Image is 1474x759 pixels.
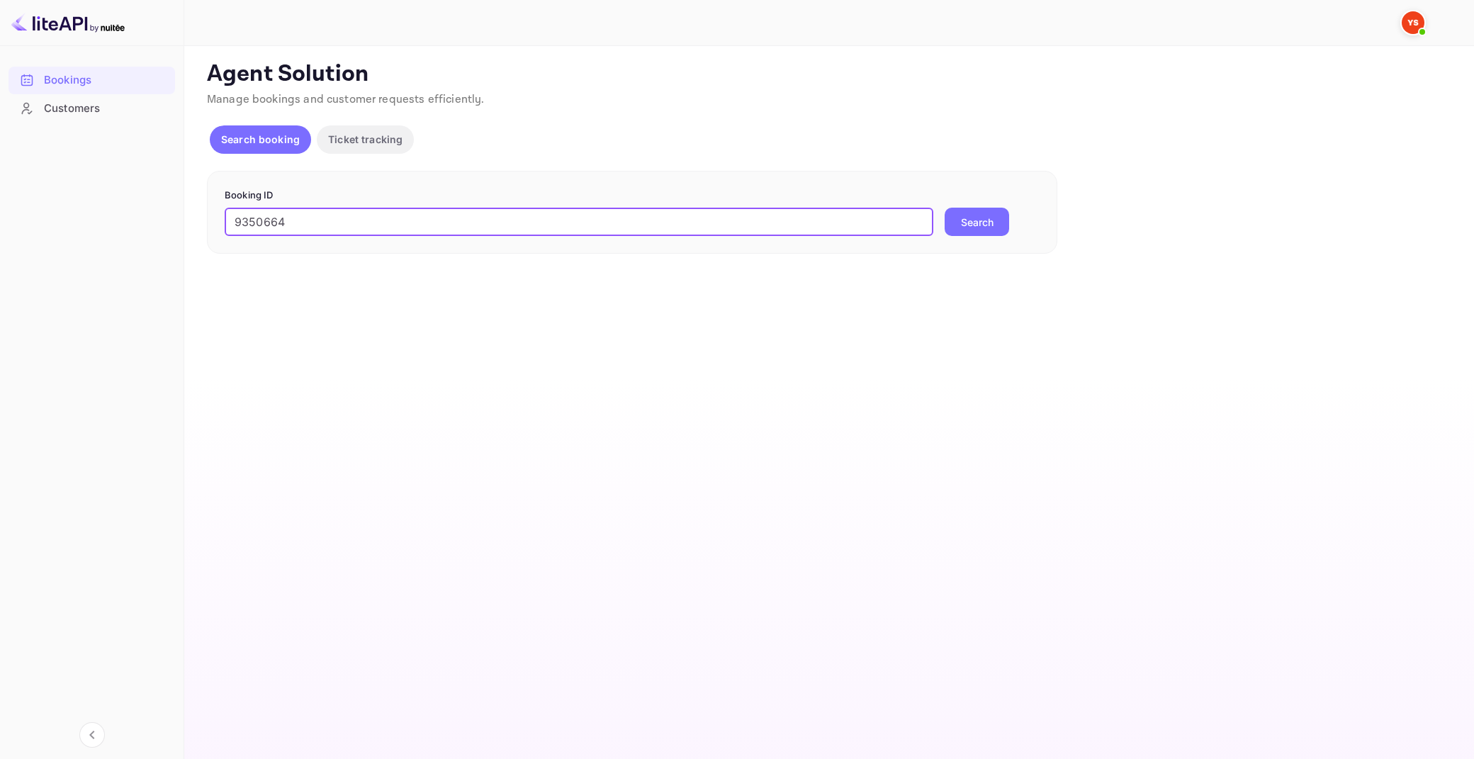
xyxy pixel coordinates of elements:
[44,72,168,89] div: Bookings
[221,132,300,147] p: Search booking
[79,722,105,748] button: Collapse navigation
[225,208,933,236] input: Enter Booking ID (e.g., 63782194)
[11,11,125,34] img: LiteAPI logo
[207,60,1448,89] p: Agent Solution
[9,95,175,123] div: Customers
[225,189,1040,203] p: Booking ID
[1402,11,1424,34] img: Yandex Support
[44,101,168,117] div: Customers
[9,95,175,121] a: Customers
[9,67,175,93] a: Bookings
[945,208,1009,236] button: Search
[328,132,403,147] p: Ticket tracking
[9,67,175,94] div: Bookings
[207,92,485,107] span: Manage bookings and customer requests efficiently.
